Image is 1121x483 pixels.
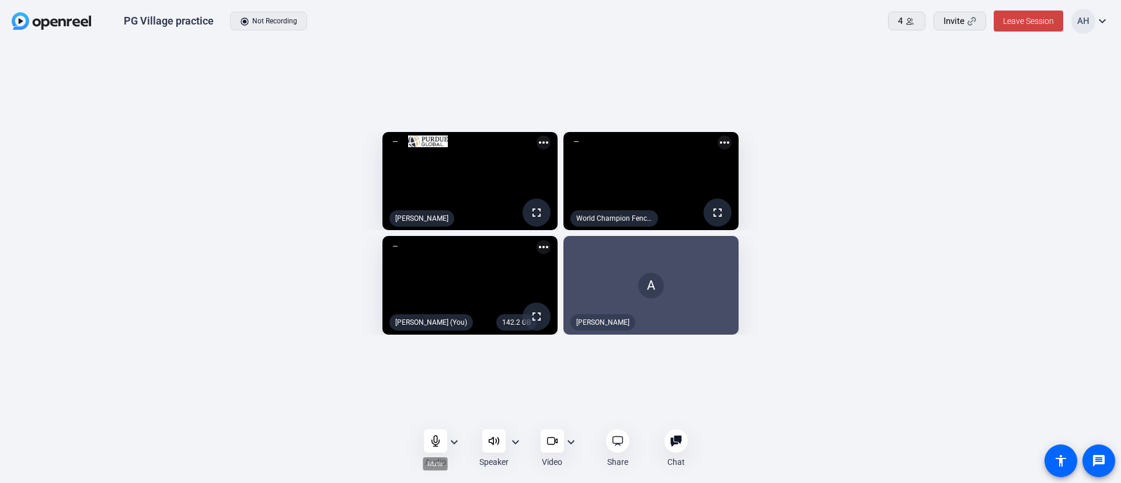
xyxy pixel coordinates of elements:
[389,314,473,331] div: [PERSON_NAME] (You)
[711,206,725,220] mat-icon: fullscreen
[447,435,461,449] mat-icon: expand_more
[898,15,903,28] span: 4
[718,135,732,150] mat-icon: more_horiz
[934,12,986,30] button: Invite
[994,11,1063,32] button: Leave Session
[530,206,544,220] mat-icon: fullscreen
[537,240,551,254] mat-icon: more_horiz
[537,135,551,150] mat-icon: more_horiz
[542,456,562,468] div: Video
[496,314,537,331] div: 142.2 GB
[564,435,578,449] mat-icon: expand_more
[389,210,454,227] div: [PERSON_NAME]
[944,15,965,28] span: Invite
[12,12,91,30] img: OpenReel logo
[1095,14,1109,28] mat-icon: expand_more
[1054,454,1068,468] mat-icon: accessibility
[888,12,925,30] button: 4
[422,457,448,471] div: Mute
[479,456,509,468] div: Speaker
[530,310,544,324] mat-icon: fullscreen
[408,135,448,147] img: logo
[509,435,523,449] mat-icon: expand_more
[1003,16,1054,26] span: Leave Session
[607,456,628,468] div: Share
[638,273,664,298] div: A
[570,314,635,331] div: [PERSON_NAME]
[1071,9,1095,34] div: AH
[1092,454,1106,468] mat-icon: message
[124,14,214,28] div: PG Village practice
[570,210,658,227] div: World Champion Fencer [PERSON_NAME]
[667,456,685,468] div: Chat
